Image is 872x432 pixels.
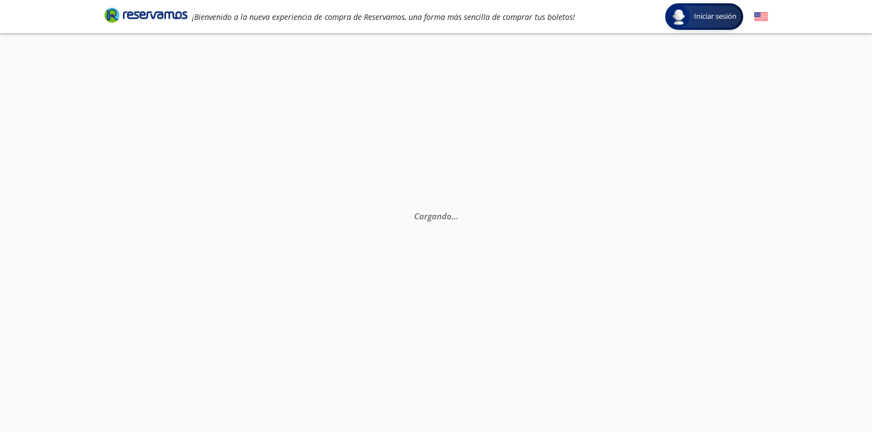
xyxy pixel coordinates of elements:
em: Cargando [414,210,458,222]
em: ¡Bienvenido a la nueva experiencia de compra de Reservamos, una forma más sencilla de comprar tus... [192,12,575,22]
span: . [456,210,458,222]
span: . [452,210,454,222]
a: Brand Logo [105,7,187,27]
button: English [754,10,768,24]
span: Iniciar sesión [690,11,741,22]
i: Brand Logo [105,7,187,23]
span: . [454,210,456,222]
